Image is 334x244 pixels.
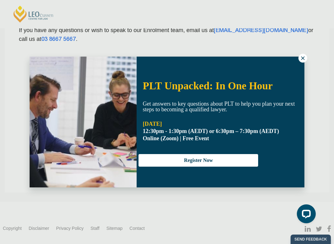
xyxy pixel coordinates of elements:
[30,57,137,187] img: Woman in yellow blouse holding folders looking to the right and smiling
[292,202,318,228] iframe: LiveChat chat widget
[143,101,295,113] span: Get answers to key questions about PLT to help you plan your next steps to becoming a qualified l...
[143,80,273,91] span: PLT Unpacked: In One Hour
[143,128,279,134] strong: 12:30pm - 1:30pm (AEDT) or 6:30pm – 7:30pm (AEDT)
[139,154,258,167] button: Register Now
[298,54,307,63] button: Close
[143,135,209,141] span: Online (Zoom) | Free Event
[143,121,162,127] strong: [DATE]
